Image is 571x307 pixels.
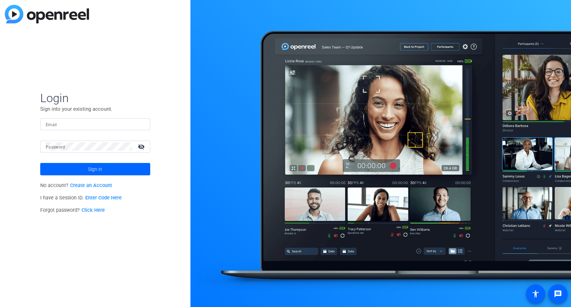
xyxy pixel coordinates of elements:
[5,5,89,23] img: blue-gradient.svg
[46,122,57,127] mat-label: Email
[40,183,112,188] span: No account?
[85,195,122,201] a: Enter Code Here
[46,120,145,128] input: Enter Email Address
[554,290,562,298] mat-icon: message
[531,290,540,298] mat-icon: accessibility
[40,163,150,175] button: Sign in
[40,105,150,113] p: Sign into your existing account.
[40,91,150,105] span: Login
[81,207,105,213] a: Click Here
[46,145,65,150] mat-label: Password
[70,183,112,188] a: Create an Account
[40,195,122,201] span: I have a Session ID.
[40,207,105,213] span: Forgot password?
[134,142,150,152] mat-icon: visibility_off
[88,161,102,178] span: Sign in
